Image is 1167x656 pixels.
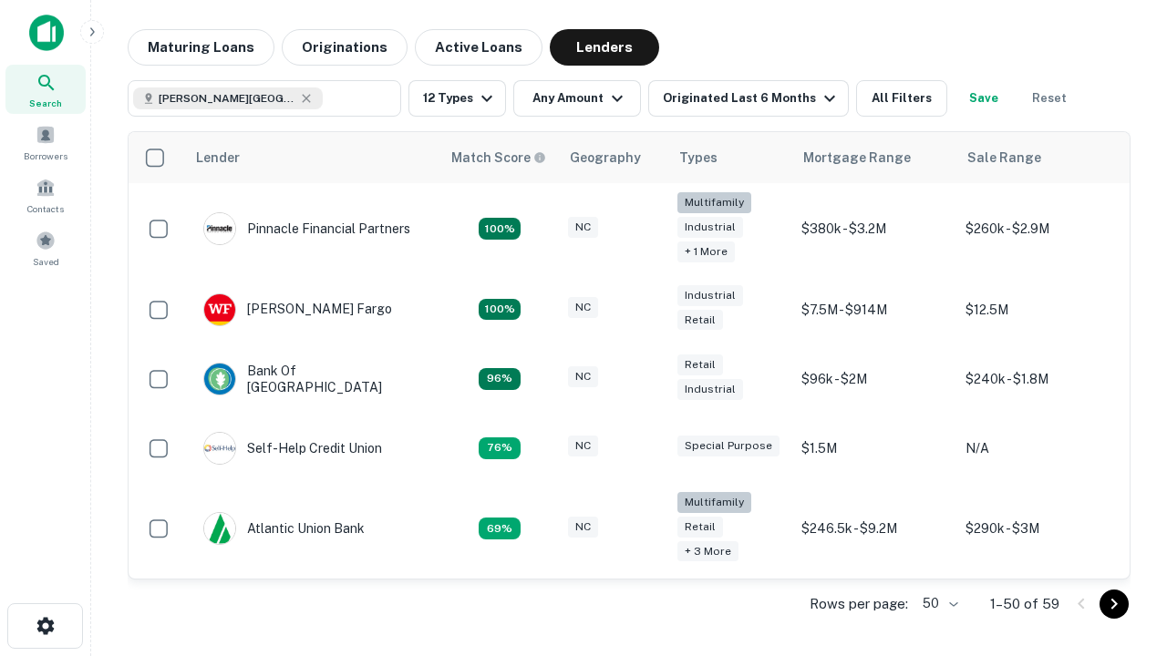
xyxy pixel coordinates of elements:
img: capitalize-icon.png [29,15,64,51]
iframe: Chat Widget [1076,510,1167,598]
span: Saved [33,254,59,269]
div: Matching Properties: 15, hasApolloMatch: undefined [479,299,521,321]
td: $7.5M - $914M [792,275,956,344]
td: $96k - $2M [792,344,956,414]
span: [PERSON_NAME][GEOGRAPHIC_DATA], [GEOGRAPHIC_DATA] [159,90,295,107]
div: Matching Properties: 11, hasApolloMatch: undefined [479,437,521,459]
div: NC [568,366,598,387]
td: N/A [956,414,1121,483]
span: Search [29,96,62,110]
th: Types [668,132,792,183]
div: Matching Properties: 14, hasApolloMatch: undefined [479,368,521,390]
button: Reset [1020,80,1079,117]
div: Industrial [677,379,743,400]
img: picture [204,513,235,544]
td: $1.5M [792,414,956,483]
div: NC [568,436,598,456]
th: Capitalize uses an advanced AI algorithm to match your search with the best lender. The match sco... [440,132,559,183]
span: Contacts [27,201,64,216]
div: Matching Properties: 10, hasApolloMatch: undefined [479,518,521,539]
div: Mortgage Range [803,147,911,169]
th: Sale Range [956,132,1121,183]
div: Industrial [677,285,743,306]
p: 1–50 of 59 [990,593,1059,615]
button: Originated Last 6 Months [648,80,849,117]
div: Retail [677,517,723,538]
td: $260k - $2.9M [956,183,1121,275]
button: Originations [282,29,408,66]
div: Atlantic Union Bank [203,512,365,545]
p: Rows per page: [810,593,908,615]
button: Any Amount [513,80,641,117]
div: Multifamily [677,192,751,213]
div: NC [568,297,598,318]
div: Retail [677,354,723,375]
td: $380k - $3.2M [792,183,956,275]
th: Mortgage Range [792,132,956,183]
td: $246.5k - $9.2M [792,483,956,575]
div: Capitalize uses an advanced AI algorithm to match your search with the best lender. The match sco... [451,148,546,168]
button: Lenders [550,29,659,66]
a: Borrowers [5,118,86,167]
th: Geography [559,132,668,183]
div: + 3 more [677,541,738,562]
td: $290k - $3M [956,483,1121,575]
button: Maturing Loans [128,29,274,66]
td: $240k - $1.8M [956,344,1121,414]
button: All Filters [856,80,947,117]
a: Saved [5,223,86,272]
div: NC [568,517,598,538]
div: Multifamily [677,492,751,513]
div: NC [568,217,598,238]
div: Industrial [677,217,743,238]
a: Contacts [5,170,86,220]
div: Retail [677,310,723,331]
img: picture [204,364,235,395]
div: Special Purpose [677,436,780,456]
button: Save your search to get updates of matches that match your search criteria. [955,80,1013,117]
div: Lender [196,147,240,169]
div: Self-help Credit Union [203,432,382,465]
span: Borrowers [24,149,67,163]
button: Active Loans [415,29,542,66]
button: Go to next page [1100,589,1129,619]
div: Matching Properties: 26, hasApolloMatch: undefined [479,218,521,240]
div: Bank Of [GEOGRAPHIC_DATA] [203,363,422,395]
th: Lender [185,132,440,183]
button: 12 Types [408,80,506,117]
img: picture [204,213,235,244]
div: Pinnacle Financial Partners [203,212,410,245]
td: $12.5M [956,275,1121,344]
div: Originated Last 6 Months [663,87,841,109]
img: picture [204,294,235,325]
img: picture [204,433,235,464]
a: Search [5,65,86,114]
div: Geography [570,147,641,169]
div: [PERSON_NAME] Fargo [203,293,392,326]
div: Types [679,147,718,169]
div: + 1 more [677,241,735,262]
div: 50 [915,590,961,617]
h6: Match Score [451,148,542,168]
div: Sale Range [967,147,1041,169]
